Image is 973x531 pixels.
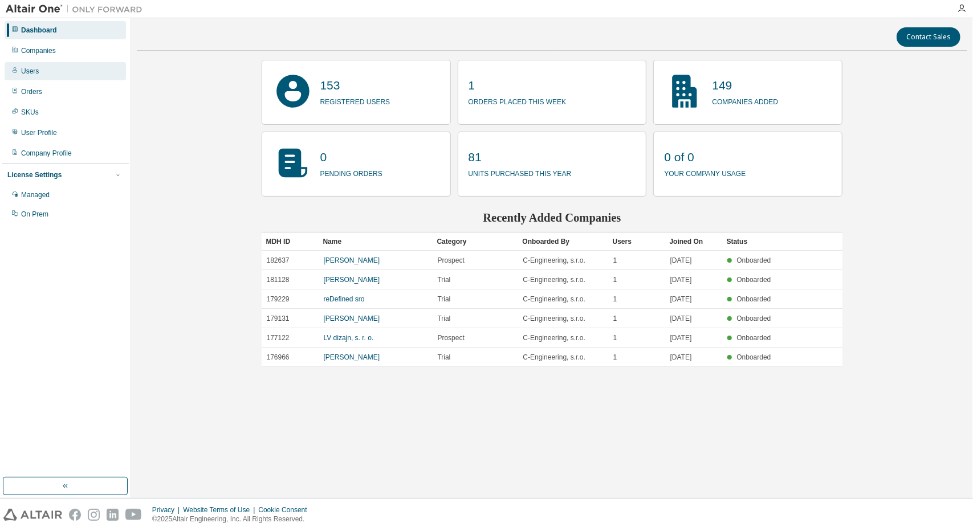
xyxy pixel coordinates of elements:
div: Users [21,67,39,76]
img: linkedin.svg [107,509,119,521]
span: 1 [613,256,617,265]
span: [DATE] [670,256,692,265]
span: 176966 [267,353,290,362]
h2: Recently Added Companies [262,210,843,225]
img: instagram.svg [88,509,100,521]
span: C-Engineering, s.r.o. [523,333,585,342]
div: Privacy [152,505,183,514]
div: SKUs [21,108,39,117]
span: 1 [613,333,617,342]
p: 153 [320,77,390,94]
div: Joined On [670,232,718,251]
div: Managed [21,190,50,199]
span: C-Engineering, s.r.o. [523,256,585,265]
p: companies added [712,94,778,107]
img: Altair One [6,3,148,15]
span: Trial [438,353,451,362]
div: Cookie Consent [258,505,314,514]
img: altair_logo.svg [3,509,62,521]
p: 149 [712,77,778,94]
p: 81 [469,149,572,166]
div: User Profile [21,128,57,137]
p: 0 [320,149,382,166]
a: reDefined sro [324,295,365,303]
div: Companies [21,46,56,55]
p: units purchased this year [469,166,572,179]
span: C-Engineering, s.r.o. [523,295,585,304]
span: C-Engineering, s.r.o. [523,353,585,362]
span: Trial [438,275,451,284]
div: Name [323,232,428,251]
div: On Prem [21,210,48,219]
span: 1 [613,275,617,284]
div: Onboarded By [523,232,604,251]
span: C-Engineering, s.r.o. [523,314,585,323]
div: MDH ID [266,232,314,251]
span: [DATE] [670,314,692,323]
div: Dashboard [21,26,57,35]
span: 177122 [267,333,290,342]
a: [PERSON_NAME] [324,353,380,361]
img: youtube.svg [125,509,142,521]
span: [DATE] [670,353,692,362]
button: Contact Sales [897,27,960,47]
span: C-Engineering, s.r.o. [523,275,585,284]
span: [DATE] [670,333,692,342]
span: Trial [438,314,451,323]
a: [PERSON_NAME] [324,314,380,322]
span: Prospect [438,333,465,342]
span: Onboarded [736,276,771,284]
span: Onboarded [736,334,771,342]
div: Website Terms of Use [183,505,258,514]
span: 179229 [267,295,290,304]
p: your company usage [664,166,746,179]
a: LV dizajn, s. r. o. [324,334,374,342]
span: 1 [613,314,617,323]
div: Company Profile [21,149,72,158]
p: © 2025 Altair Engineering, Inc. All Rights Reserved. [152,514,314,524]
span: 181128 [267,275,290,284]
div: Category [437,232,514,251]
div: Users [613,232,661,251]
span: [DATE] [670,295,692,304]
p: pending orders [320,166,382,179]
a: [PERSON_NAME] [324,256,380,264]
div: Status [727,232,775,251]
span: 182637 [267,256,290,265]
span: 1 [613,353,617,362]
span: Trial [438,295,451,304]
span: 1 [613,295,617,304]
p: registered users [320,94,390,107]
span: Onboarded [736,353,771,361]
span: Onboarded [736,295,771,303]
span: [DATE] [670,275,692,284]
span: Prospect [438,256,465,265]
p: 1 [469,77,567,94]
span: Onboarded [736,256,771,264]
div: License Settings [7,170,62,179]
span: 179131 [267,314,290,323]
p: orders placed this week [469,94,567,107]
span: Onboarded [736,314,771,322]
img: facebook.svg [69,509,81,521]
a: [PERSON_NAME] [324,276,380,284]
div: Orders [21,87,42,96]
p: 0 of 0 [664,149,746,166]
